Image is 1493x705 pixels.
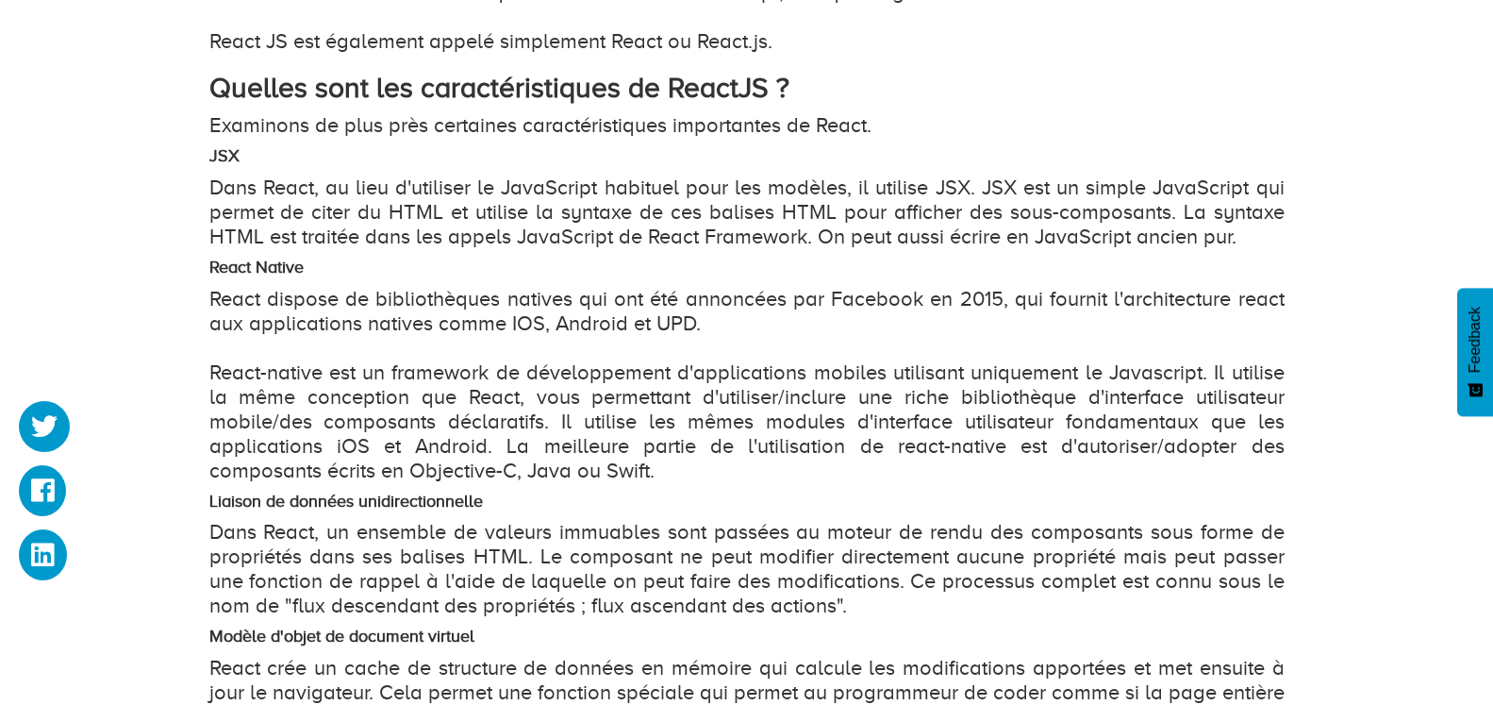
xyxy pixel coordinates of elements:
[209,627,474,646] strong: Modèle d'objet de document virtuel
[209,176,1285,249] p: Dans React, au lieu d'utiliser le JavaScript habituel pour les modèles, il utilise JSX. JSX est u...
[209,492,483,511] strong: Liaison de données unidirectionnelle
[209,113,1285,138] p: Examinons de plus près certaines caractéristiques importantes de React.
[209,287,1285,483] p: React dispose de bibliothèques natives qui ont été annoncées par Facebook en 2015, qui fournit l'...
[1399,611,1470,682] iframe: Drift Widget Chat Controller
[209,146,240,165] strong: JSX
[209,520,1285,618] p: Dans React, un ensemble de valeurs immuables sont passées au moteur de rendu des composants sous ...
[1467,307,1484,373] span: Feedback
[1457,288,1493,416] button: Feedback - Afficher l’enquête
[209,258,304,277] strong: React Native
[209,72,789,104] strong: Quelles sont les caractéristiques de ReactJS ?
